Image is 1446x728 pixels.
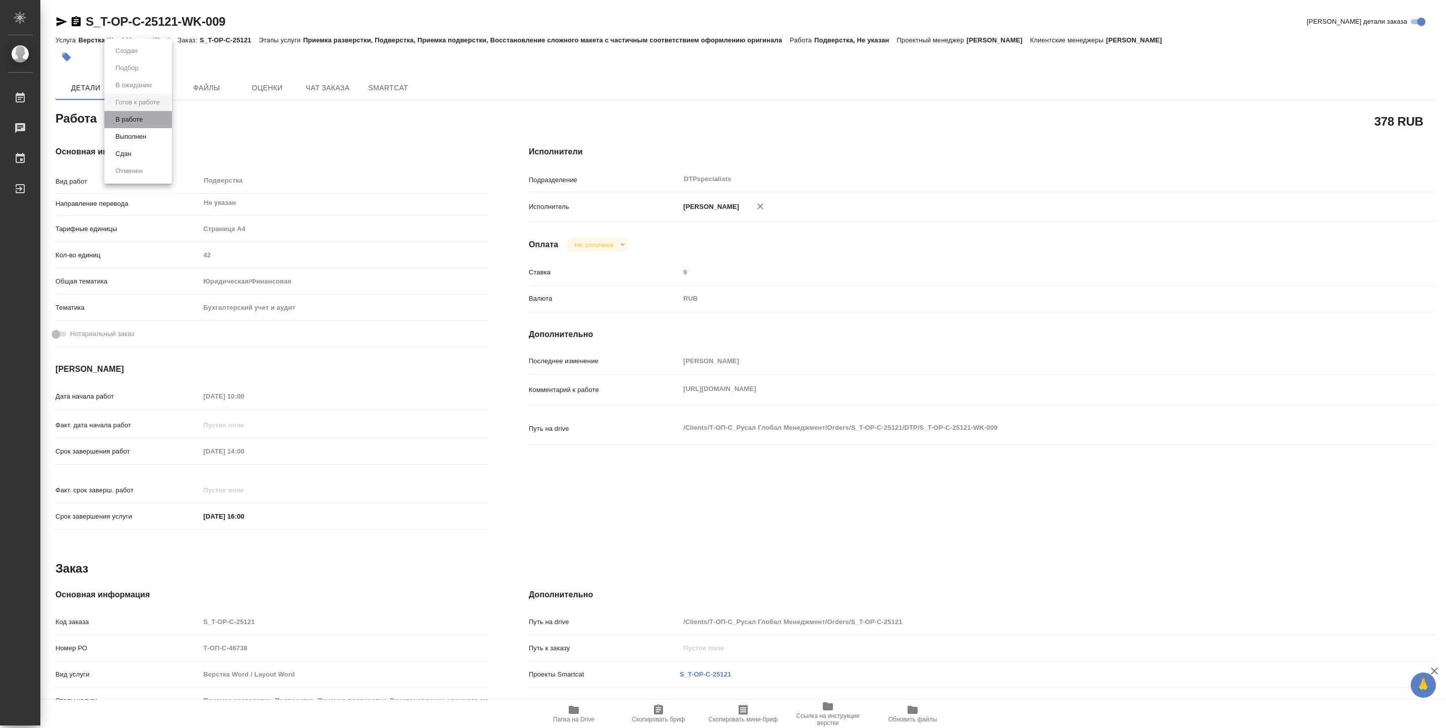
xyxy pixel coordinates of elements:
[112,131,149,142] button: Выполнен
[112,63,142,74] button: Подбор
[112,165,146,177] button: Отменен
[112,45,141,57] button: Создан
[112,97,163,108] button: Готов к работе
[112,148,134,159] button: Сдан
[112,114,146,125] button: В работе
[112,80,155,91] button: В ожидании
